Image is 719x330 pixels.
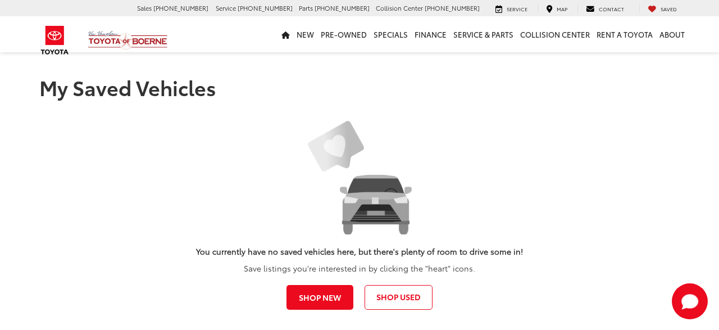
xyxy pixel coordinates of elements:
a: My Saved Vehicles [639,4,685,13]
img: Toyota [34,22,76,58]
span: Map [557,5,567,12]
h1: My Saved Vehicles [39,67,680,107]
span: [PHONE_NUMBER] [425,3,480,12]
span: Saved [661,5,677,12]
button: Toggle Chat Window [672,283,708,319]
a: About [656,16,688,52]
a: New [293,16,317,52]
span: Sales [137,3,152,12]
span: [PHONE_NUMBER] [315,3,370,12]
a: Collision Center [517,16,593,52]
a: Specials [370,16,411,52]
a: Contact [577,4,632,13]
a: Rent a Toyota [593,16,656,52]
a: Shop New [286,285,353,310]
a: Service [487,4,536,13]
span: Collision Center [376,3,423,12]
img: Vic Vaughan Toyota of Boerne [88,30,168,50]
a: Shop Used [365,285,433,310]
a: Service & Parts: Opens in a new tab [450,16,517,52]
span: Service [507,5,527,12]
svg: Start Chat [672,283,708,319]
span: [PHONE_NUMBER] [153,3,208,12]
span: Service [216,3,236,12]
span: [PHONE_NUMBER] [238,3,293,12]
a: Pre-Owned [317,16,370,52]
a: Finance [411,16,450,52]
span: Parts [299,3,313,12]
a: Home [278,16,293,52]
span: Contact [599,5,624,12]
a: Map [538,4,576,13]
p: You currently have no saved vehicles here, but there's plenty of room to drive some in! [39,246,680,257]
p: Save listings you're interested in by clicking the "heart" icons. [39,263,680,274]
